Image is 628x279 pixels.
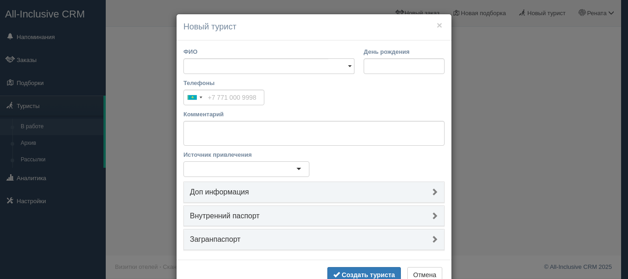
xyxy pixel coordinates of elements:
[184,90,205,105] button: Selected country
[437,20,442,30] button: ×
[364,47,445,56] label: День рождения
[190,212,438,220] h4: Внутренний паспорт
[183,110,445,119] label: Комментарий
[183,47,354,56] label: ФИО
[190,188,438,196] h4: Доп информация
[183,21,445,33] h4: Новый турист
[190,235,438,244] h4: Загранпаспорт
[183,90,264,105] input: +7 771 000 9998
[342,271,395,279] b: Создать туриста
[183,150,309,159] label: Источник привлечения
[183,79,264,87] label: Телефоны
